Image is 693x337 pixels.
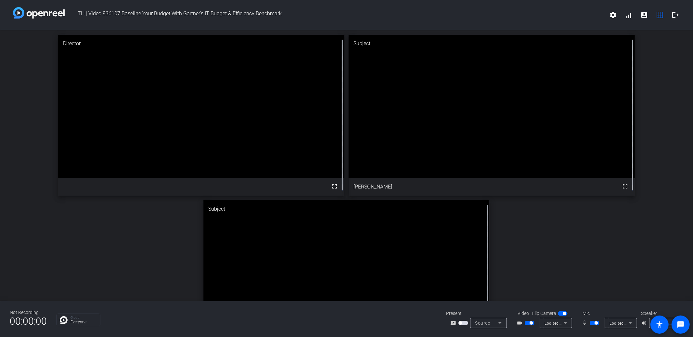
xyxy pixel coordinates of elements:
mat-icon: account_box [640,11,648,19]
mat-icon: message [677,321,685,329]
span: 00:00:00 [10,313,47,329]
mat-icon: grid_on [656,11,664,19]
mat-icon: videocam_outline [517,319,525,327]
img: Chat Icon [60,316,68,324]
mat-icon: mic_none [582,319,590,327]
mat-icon: volume_up [641,319,649,327]
div: Speaker [641,310,680,317]
span: Video [518,310,529,317]
div: Not Recording [10,309,47,316]
div: Mic [576,310,641,317]
div: Subject [203,200,489,218]
p: Everyone [71,320,97,324]
span: Source [475,320,490,326]
span: Default - AirPods [654,320,687,326]
span: TH | Video 836107 Baseline Your Budget With Gartner's IT Budget & Efficiency Benchmark [65,7,605,23]
span: Flip Camera [532,310,556,317]
mat-icon: fullscreen [331,182,339,190]
span: Logitech Webcam C930e (046d:0843) [545,320,617,326]
div: Director [58,35,344,52]
mat-icon: settings [609,11,617,19]
button: signal_cellular_alt [621,7,636,23]
div: Present [446,310,511,317]
mat-icon: logout [672,11,679,19]
mat-icon: accessibility [656,321,663,329]
mat-icon: fullscreen [622,182,629,190]
div: Subject [349,35,635,52]
p: Group [71,316,97,319]
mat-icon: screen_share_outline [451,319,458,327]
span: Logitech Webcam C930e (046d:0843) [610,320,682,326]
img: white-gradient.svg [13,7,65,19]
